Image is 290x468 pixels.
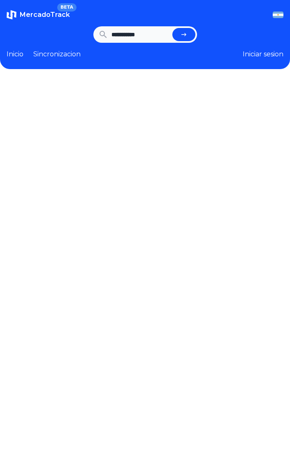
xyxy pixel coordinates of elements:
[20,11,70,19] span: MercadoTrack
[243,49,283,59] button: Iniciar sesion
[7,49,23,59] a: Inicio
[57,3,77,12] span: BETA
[7,10,70,20] a: MercadoTrackBETA
[273,12,283,18] img: Argentina
[7,10,16,20] img: MercadoTrack
[33,49,81,59] a: Sincronizacion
